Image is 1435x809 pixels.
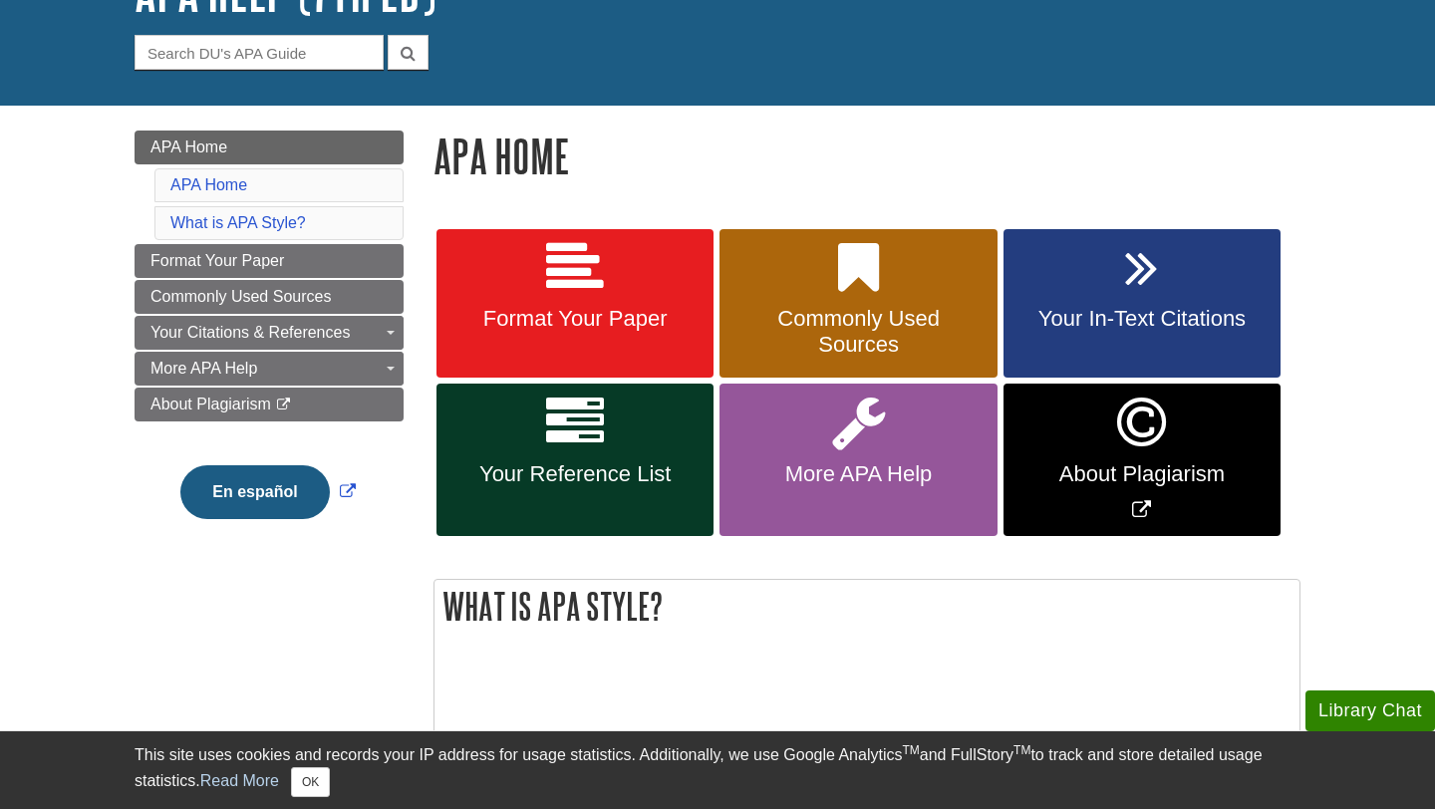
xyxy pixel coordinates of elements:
button: Close [291,767,330,797]
a: Link opens in new window [175,483,360,500]
span: Commonly Used Sources [734,306,982,358]
span: Format Your Paper [150,252,284,269]
a: Format Your Paper [135,244,404,278]
a: Your Reference List [436,384,714,536]
a: More APA Help [719,384,997,536]
span: Your Reference List [451,461,699,487]
a: Link opens in new window [1004,384,1281,536]
a: About Plagiarism [135,388,404,421]
span: More APA Help [150,360,257,377]
span: Your Citations & References [150,324,350,341]
a: Commonly Used Sources [719,229,997,379]
a: Format Your Paper [436,229,714,379]
span: Format Your Paper [451,306,699,332]
span: Commonly Used Sources [150,288,331,305]
sup: TM [1013,743,1030,757]
button: En español [180,465,329,519]
div: This site uses cookies and records your IP address for usage statistics. Additionally, we use Goo... [135,743,1300,797]
a: Your Citations & References [135,316,404,350]
i: This link opens in a new window [275,399,292,411]
span: Your In-Text Citations [1018,306,1266,332]
span: About Plagiarism [1018,461,1266,487]
h1: APA Home [433,131,1300,181]
h2: What is APA Style? [434,580,1299,633]
sup: TM [902,743,919,757]
a: Read More [200,772,279,789]
input: Search DU's APA Guide [135,35,384,70]
a: APA Home [135,131,404,164]
a: Commonly Used Sources [135,280,404,314]
a: More APA Help [135,352,404,386]
button: Library Chat [1305,690,1435,731]
span: About Plagiarism [150,396,271,412]
div: Guide Page Menu [135,131,404,553]
span: More APA Help [734,461,982,487]
a: What is APA Style? [170,214,306,231]
a: Your In-Text Citations [1004,229,1281,379]
a: APA Home [170,176,247,193]
span: APA Home [150,138,227,155]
